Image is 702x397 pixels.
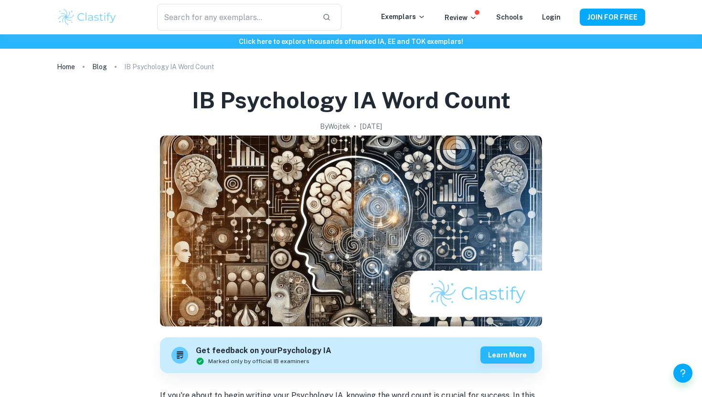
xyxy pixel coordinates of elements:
a: Get feedback on yourPsychology IAMarked only by official IB examinersLearn more [160,337,542,373]
input: Search for any exemplars... [157,4,315,31]
p: Exemplars [381,11,425,22]
a: Login [542,13,561,21]
h1: IB Psychology IA Word Count [192,85,511,115]
img: Clastify logo [57,8,117,27]
span: Marked only by official IB examiners [208,357,309,366]
button: Help and Feedback [673,364,692,383]
h6: Click here to explore thousands of marked IA, EE and TOK exemplars ! [2,36,700,47]
img: IB Psychology IA Word Count cover image [160,136,542,326]
a: Home [57,60,75,73]
h6: Get feedback on your Psychology IA [196,345,331,357]
p: • [354,121,356,132]
a: Blog [92,60,107,73]
h2: By Wojtek [320,121,350,132]
h2: [DATE] [360,121,382,132]
button: Learn more [480,346,534,364]
p: Review [445,12,477,23]
a: Schools [496,13,523,21]
button: JOIN FOR FREE [580,9,645,26]
p: IB Psychology IA Word Count [124,62,214,72]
